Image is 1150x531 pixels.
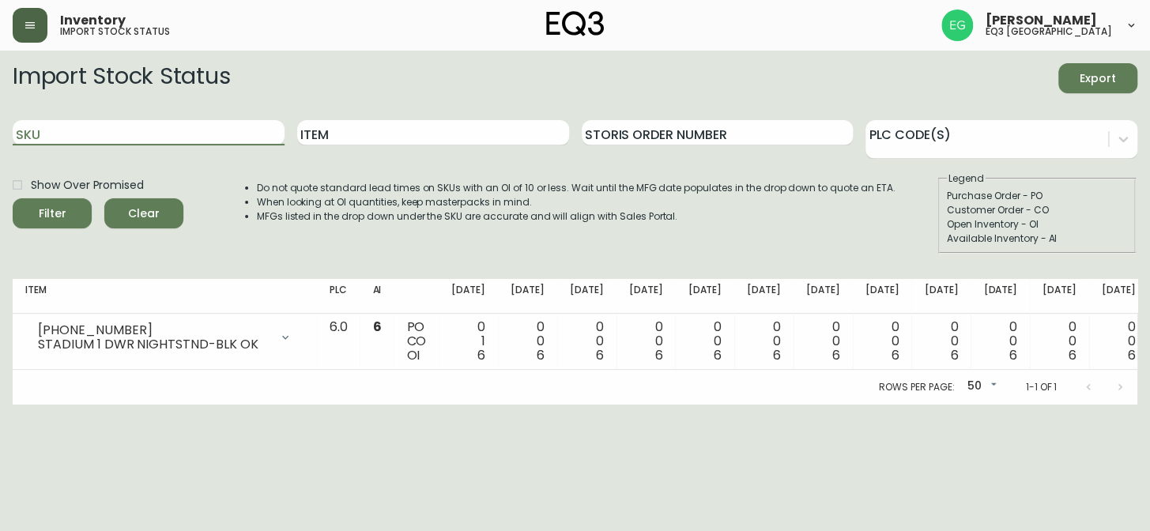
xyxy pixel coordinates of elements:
th: PLC [317,279,360,314]
div: 0 0 [747,320,781,363]
li: When looking at OI quantities, keep masterpacks in mind. [257,195,895,209]
th: AI [360,279,394,314]
div: 0 0 [806,320,840,363]
p: 1-1 of 1 [1025,380,1057,394]
span: 6 [372,318,381,336]
p: Rows per page: [879,380,954,394]
span: Clear [117,204,171,224]
th: Item [13,279,317,314]
span: Show Over Promised [31,177,144,194]
span: 6 [1009,346,1017,364]
div: [PHONE_NUMBER]STADIUM 1 DWR NIGHTSTND-BLK OK [25,320,304,355]
th: [DATE] [616,279,676,314]
span: 6 [714,346,722,364]
span: 6 [1128,346,1136,364]
span: OI [406,346,420,364]
legend: Legend [947,171,986,186]
li: MFGs listed in the drop down under the SKU are accurate and will align with Sales Portal. [257,209,895,224]
th: [DATE] [911,279,971,314]
span: 6 [654,346,662,364]
div: 0 0 [688,320,722,363]
button: Clear [104,198,183,228]
th: [DATE] [734,279,794,314]
span: 6 [891,346,899,364]
div: 0 0 [629,320,663,363]
div: 0 0 [983,320,1017,363]
h2: Import Stock Status [13,63,230,93]
div: Open Inventory - OI [947,217,1127,232]
span: Export [1071,69,1125,88]
span: Inventory [60,14,126,27]
div: 0 0 [865,320,899,363]
span: 6 [950,346,958,364]
div: 0 0 [1043,320,1076,363]
div: [PHONE_NUMBER] [38,323,270,337]
img: logo [546,11,605,36]
img: db11c1629862fe82d63d0774b1b54d2b [941,9,973,41]
div: 0 0 [924,320,958,363]
th: [DATE] [794,279,853,314]
span: 6 [773,346,781,364]
span: 6 [596,346,604,364]
div: Customer Order - CO [947,203,1127,217]
th: [DATE] [853,279,912,314]
li: Do not quote standard lead times on SKUs with an OI of 10 or less. Wait until the MFG date popula... [257,181,895,195]
div: PO CO [406,320,426,363]
span: [PERSON_NAME] [986,14,1097,27]
th: [DATE] [675,279,734,314]
span: 6 [832,346,840,364]
th: [DATE] [439,279,498,314]
th: [DATE] [557,279,616,314]
button: Export [1058,63,1137,93]
div: 0 0 [1102,320,1136,363]
button: Filter [13,198,92,228]
th: [DATE] [971,279,1030,314]
div: 0 1 [451,320,485,363]
div: Purchase Order - PO [947,189,1127,203]
th: [DATE] [1030,279,1089,314]
div: 50 [960,374,1000,400]
span: 6 [1069,346,1076,364]
h5: eq3 [GEOGRAPHIC_DATA] [986,27,1112,36]
th: [DATE] [1089,279,1148,314]
div: 0 0 [511,320,545,363]
h5: import stock status [60,27,170,36]
span: 6 [537,346,545,364]
div: Available Inventory - AI [947,232,1127,246]
td: 6.0 [317,314,360,370]
div: STADIUM 1 DWR NIGHTSTND-BLK OK [38,337,270,352]
span: 6 [477,346,485,364]
div: 0 0 [570,320,604,363]
th: [DATE] [498,279,557,314]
